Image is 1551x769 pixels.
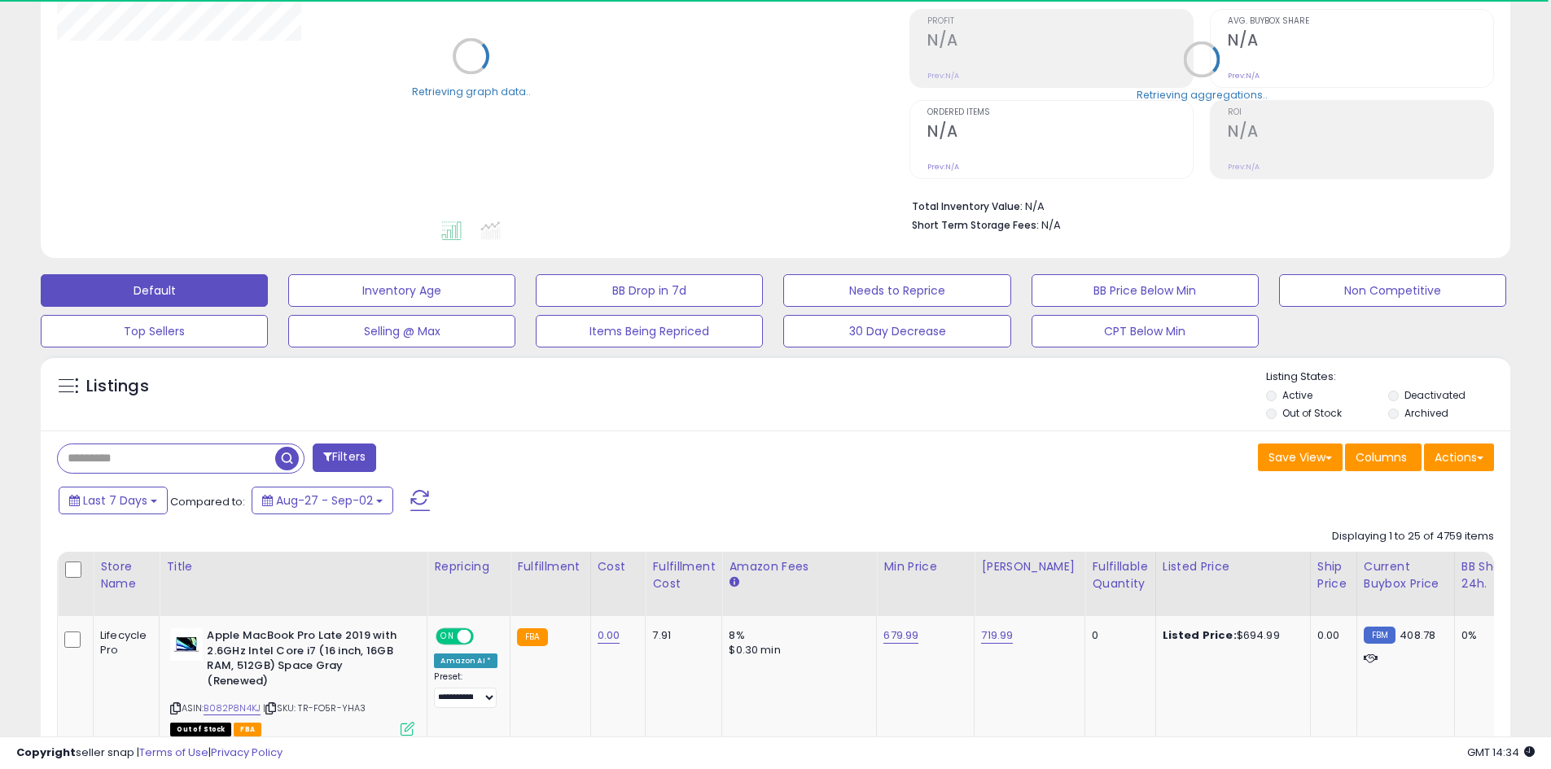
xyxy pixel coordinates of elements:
[536,274,763,307] button: BB Drop in 7d
[652,558,715,592] div: Fulfillment Cost
[1258,443,1343,471] button: Save View
[981,627,1013,644] a: 719.99
[729,575,738,590] small: Amazon Fees.
[1345,443,1422,471] button: Columns
[883,627,918,644] a: 679.99
[1467,745,1535,760] span: 2025-09-10 14:34 GMT
[1092,628,1142,643] div: 0
[204,701,261,715] a: B082P8N4KJ
[412,84,531,98] div: Retrieving graph data..
[83,492,147,509] span: Last 7 Days
[434,653,497,668] div: Amazon AI *
[1461,558,1521,592] div: BB Share 24h.
[86,375,149,398] h5: Listings
[41,315,268,347] button: Top Sellers
[729,643,864,658] div: $0.30 min
[59,487,168,514] button: Last 7 Days
[517,628,547,646] small: FBA
[276,492,373,509] span: Aug-27 - Sep-02
[981,558,1078,575] div: [PERSON_NAME]
[1032,274,1259,307] button: BB Price Below Min
[1404,388,1466,402] label: Deactivated
[1163,558,1303,575] div: Listed Price
[1364,627,1395,644] small: FBM
[288,274,515,307] button: Inventory Age
[1332,529,1494,544] div: Displaying 1 to 25 of 4759 items
[41,274,268,307] button: Default
[1404,406,1448,420] label: Archived
[729,558,870,575] div: Amazon Fees
[170,628,203,661] img: 31vUH3AsDsL._SL40_.jpg
[16,745,283,761] div: seller snap | |
[288,315,515,347] button: Selling @ Max
[1266,369,1510,385] p: Listing States:
[252,487,393,514] button: Aug-27 - Sep-02
[207,628,405,693] b: Apple MacBook Pro Late 2019 with 2.6GHz Intel Core i7 (16 inch, 16GB RAM, 512GB) Space Gray (Rene...
[100,628,147,658] div: Lifecycle Pro
[1461,628,1515,643] div: 0%
[883,558,967,575] div: Min Price
[783,274,1010,307] button: Needs to Reprice
[1279,274,1506,307] button: Non Competitive
[263,701,366,714] span: | SKU: TR-FO5R-YHA3
[536,315,763,347] button: Items Being Repriced
[434,558,503,575] div: Repricing
[1163,628,1298,643] div: $694.99
[170,494,245,509] span: Compared to:
[1424,443,1494,471] button: Actions
[1137,87,1268,102] div: Retrieving aggregations..
[434,671,497,708] div: Preset:
[1163,627,1237,643] b: Listed Price:
[438,630,458,644] span: ON
[100,558,152,592] div: Store Name
[211,745,283,760] a: Privacy Policy
[1317,558,1350,592] div: Ship Price
[729,628,864,643] div: 8%
[1317,628,1344,643] div: 0.00
[313,443,376,472] button: Filters
[16,745,76,760] strong: Copyright
[652,628,709,643] div: 7.91
[517,558,583,575] div: Fulfillment
[1356,449,1407,465] span: Columns
[166,558,420,575] div: Title
[471,630,497,644] span: OFF
[598,558,639,575] div: Cost
[1092,558,1148,592] div: Fulfillable Quantity
[783,315,1010,347] button: 30 Day Decrease
[598,627,620,644] a: 0.00
[1032,315,1259,347] button: CPT Below Min
[1364,558,1448,592] div: Current Buybox Price
[1282,406,1342,420] label: Out of Stock
[139,745,208,760] a: Terms of Use
[1400,627,1435,643] span: 408.78
[1282,388,1312,402] label: Active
